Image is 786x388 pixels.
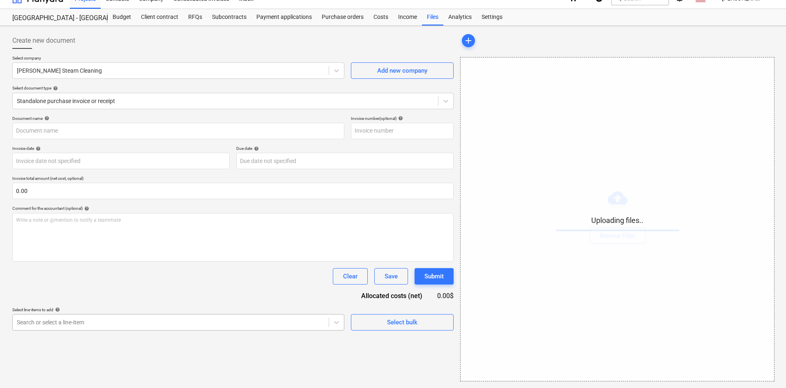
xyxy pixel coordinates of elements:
a: Costs [369,9,393,25]
p: Select company [12,55,344,62]
button: Save [374,268,408,285]
a: Income [393,9,422,25]
a: Client contract [136,9,183,25]
span: help [396,116,403,121]
div: 0.00$ [436,291,454,301]
p: Invoice total amount (net cost, optional) [12,176,454,183]
input: Due date not specified [236,153,454,169]
div: Comment for the accountant (optional) [12,206,454,211]
input: Invoice date not specified [12,153,230,169]
div: Select line-items to add [12,307,344,312]
a: Subcontracts [207,9,251,25]
button: Submit [415,268,454,285]
iframe: Chat Widget [745,349,786,388]
button: Add new company [351,62,454,79]
div: Save [385,271,398,282]
div: Allocated costs (net) [347,291,436,301]
a: Budget [108,9,136,25]
span: Create new document [12,36,75,46]
span: help [51,86,58,91]
a: Purchase orders [317,9,369,25]
span: help [252,146,259,151]
button: Clear [333,268,368,285]
div: Document name [12,116,344,121]
a: Settings [477,9,507,25]
input: Invoice number [351,123,454,139]
div: Submit [424,271,444,282]
div: Add new company [377,65,427,76]
a: RFQs [183,9,207,25]
div: [GEOGRAPHIC_DATA] - [GEOGRAPHIC_DATA] [12,14,98,23]
div: Clear [343,271,357,282]
input: Document name [12,123,344,139]
p: Uploading files.. [556,216,679,225]
div: Uploading files..Browse Files [460,57,774,381]
div: Invoice date [12,146,230,151]
span: help [53,307,60,312]
a: Files [422,9,443,25]
span: add [463,36,473,46]
a: Analytics [443,9,477,25]
span: help [83,206,89,211]
span: help [34,146,41,151]
input: Invoice total amount (net cost, optional) [12,183,454,199]
div: Select document type [12,85,454,91]
span: help [43,116,49,121]
div: Due date [236,146,454,151]
div: Select bulk [387,317,417,328]
a: Payment applications [251,9,317,25]
button: Select bulk [351,314,454,331]
div: Invoice number (optional) [351,116,454,121]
